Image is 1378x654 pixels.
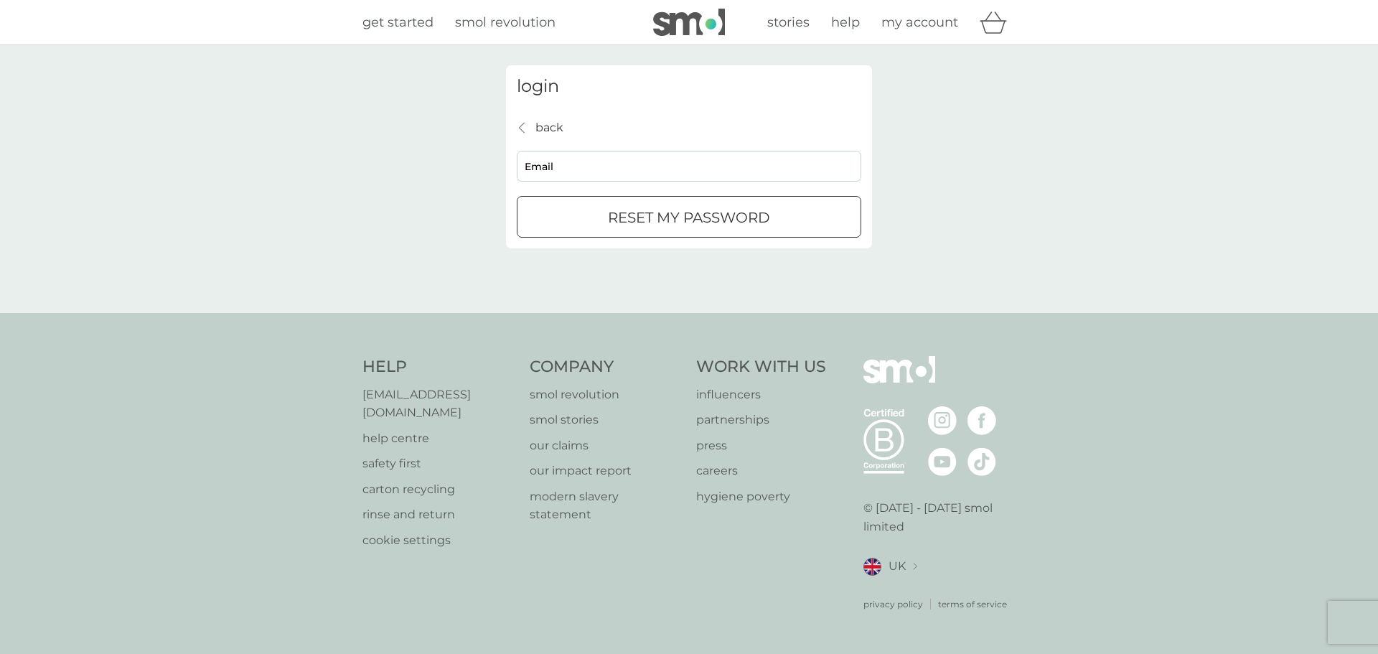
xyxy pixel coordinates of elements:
a: modern slavery statement [530,487,683,524]
a: our impact report [530,462,683,480]
img: smol [653,9,725,36]
img: UK flag [863,558,881,576]
h4: Help [362,356,515,378]
div: basket [980,8,1016,37]
button: reset my password [517,196,861,238]
a: carton recycling [362,480,515,499]
img: smol [863,356,935,405]
a: smol revolution [530,386,683,404]
h3: login [517,76,861,97]
span: stories [767,14,810,30]
a: help [831,12,860,33]
h4: Company [530,356,683,378]
p: back [535,118,563,137]
a: hygiene poverty [696,487,826,506]
a: press [696,436,826,455]
a: get started [362,12,433,33]
img: visit the smol Instagram page [928,406,957,435]
p: reset my password [608,206,770,229]
span: UK [889,557,906,576]
a: cookie settings [362,531,515,550]
img: select a new location [913,563,917,571]
img: visit the smol Facebook page [967,406,996,435]
a: my account [881,12,958,33]
a: smol revolution [455,12,556,33]
a: smol stories [530,411,683,429]
h4: Work With Us [696,356,826,378]
a: partnerships [696,411,826,429]
a: our claims [530,436,683,455]
a: stories [767,12,810,33]
a: [EMAIL_ADDRESS][DOMAIN_NAME] [362,386,515,422]
a: safety first [362,454,515,473]
span: my account [881,14,958,30]
img: visit the smol Tiktok page [967,447,996,476]
span: help [831,14,860,30]
a: rinse and return [362,505,515,524]
a: privacy policy [863,597,923,611]
img: visit the smol Youtube page [928,447,957,476]
a: influencers [696,386,826,404]
span: smol revolution [455,14,556,30]
a: terms of service [938,597,1007,611]
span: get started [362,14,433,30]
p: © [DATE] - [DATE] smol limited [863,499,1016,536]
a: help centre [362,429,515,448]
a: careers [696,462,826,480]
